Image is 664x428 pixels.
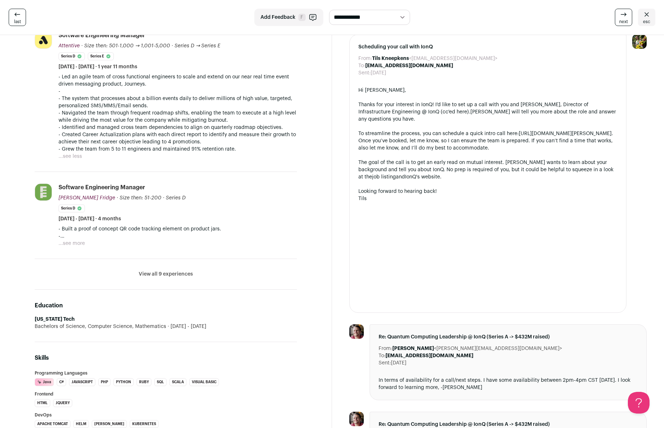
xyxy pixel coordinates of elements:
span: Add Feedback [260,14,296,21]
a: last [9,9,26,26]
span: · Size then: 51-200 [117,195,161,200]
div: Software Engineering Manager [59,183,145,191]
a: job listing [372,174,396,180]
dd: <[EMAIL_ADDRESS][DOMAIN_NAME]> [372,55,497,62]
a: esc [638,9,655,26]
span: [DATE] - [DATE] · 4 months [59,215,121,222]
span: last [14,19,21,25]
span: · Size then: 501-1,000 → 1,001-5,000 [81,43,170,48]
li: HTML [35,399,50,407]
dd: [DATE] [371,69,386,77]
h2: Skills [35,354,297,362]
h3: Programming Languages [35,371,297,375]
img: ee37c6fea71bbcce5e75893b8f406d691a93e12b7d1ddcaca96ebd2d6dedebd8.jpg [349,412,364,426]
h3: DevOps [35,413,297,417]
div: To streamline the process, you can schedule a quick intro call here: . Once you’ve booked, let me... [358,130,617,152]
dt: From: [358,55,372,62]
li: C# [57,378,66,386]
span: Series D [166,195,186,200]
li: Kubernetes [130,420,159,428]
dt: Sent: [358,69,371,77]
p: - Identified and managed cross team dependencies to align on quarterly roadmap objectives. [59,124,297,131]
img: 40e84dd2666b064a2ed42977e32fd3b0c645c3428fc0fb28064df46a089108ea.jpg [35,184,52,200]
li: Series D [59,204,85,212]
p: - Grew the team from 5 to 11 engineers and maintained 91% retention rate. [59,146,297,153]
h2: Education [35,301,297,310]
a: next [615,9,632,26]
span: Attentive [59,43,80,48]
dt: To: [379,352,385,359]
li: jQuery [53,399,72,407]
li: PHP [98,378,111,386]
img: 93daf02c0c45c0cb0d5a52ad4847f33b9c70a476c47a7f48744be4f9583aeafa.png [35,32,52,48]
b: Tils Kneepkens [372,56,409,61]
button: View all 9 experiences [139,271,193,278]
li: Helm [73,420,89,428]
div: Looking forward to hearing back! [358,188,617,195]
div: Software Engineering Manager [59,31,145,39]
img: ee37c6fea71bbcce5e75893b8f406d691a93e12b7d1ddcaca96ebd2d6dedebd8.jpg [349,324,364,339]
span: F [298,14,306,21]
p: - Led an agile team of cross functional engineers to scale and extend on our near real time event... [59,73,297,109]
span: [DATE] - [DATE] [166,323,206,330]
div: Tils [358,195,617,202]
iframe: Help Scout Beacon - Open [628,392,650,414]
span: Scheduling your call with IonQ [358,43,617,51]
img: 6689865-medium_jpg [632,34,647,49]
li: Visual Basic [189,378,219,386]
span: next [619,19,628,25]
b: [EMAIL_ADDRESS][DOMAIN_NAME] [385,353,473,358]
div: Hi [PERSON_NAME], [358,87,617,94]
span: Series D → Series E [174,43,221,48]
span: · [172,42,173,49]
li: Java [35,378,54,386]
span: [DATE] - [DATE] · 1 year 11 months [59,63,137,70]
div: In terms of availability for a call/next steps. I have some availability between 2pm-4pm CST [DAT... [379,377,638,391]
dd: [DATE] [391,359,406,367]
span: esc [643,19,650,25]
a: [URL][DOMAIN_NAME][PERSON_NAME] [519,131,612,136]
li: Scala [169,378,186,386]
span: Re: Quantum Computing Leadership @ IonQ (Series A -> $432M raised) [379,333,638,341]
a: IonQ's website [405,174,440,180]
span: · [163,194,164,202]
b: [EMAIL_ADDRESS][DOMAIN_NAME] [365,63,453,68]
dd: <[PERSON_NAME][EMAIL_ADDRESS][DOMAIN_NAME]> [392,345,562,352]
div: The goal of the call is to get an early read on mutual interest. [PERSON_NAME] wants to learn abo... [358,159,617,181]
div: Bachelors of Science, Computer Science, Mathematics [35,323,297,330]
li: [PERSON_NAME] [92,420,127,428]
dt: To: [358,62,365,69]
p: - Created Career Actualization plans with each direct report to identify and measure their growth... [59,131,297,146]
p: - Navigated the team through frequent roadmap shifts, enabling the team to execute at a high leve... [59,109,297,124]
dt: Sent: [379,359,391,367]
button: ...see less [59,153,82,160]
li: Series E [88,52,114,60]
span: [PERSON_NAME] will tell you more about the role and answer any questions you have. [358,109,616,122]
button: ...see more [59,240,85,247]
strong: [US_STATE] Tech [35,317,75,322]
h3: Frontend [35,392,297,396]
li: Ruby [137,378,151,386]
span: [PERSON_NAME] Fridge [59,195,115,200]
li: SQL [154,378,167,386]
li: Python [113,378,134,386]
b: [PERSON_NAME] [392,346,434,351]
p: - Built a proof of concept QR code tracking element on product jars. - - Integrated the scanning ... [59,225,297,240]
li: Apache Tomcat [35,420,70,428]
li: Series D [59,52,85,60]
button: Add Feedback F [254,9,323,26]
div: Thanks for your interest in IonQ! I'd like to set up a call with you and [PERSON_NAME], Director ... [358,101,617,123]
span: Re: Quantum Computing Leadership @ IonQ (Series A -> $432M raised) [379,421,638,428]
dt: From: [379,345,392,352]
li: JavaScript [69,378,95,386]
